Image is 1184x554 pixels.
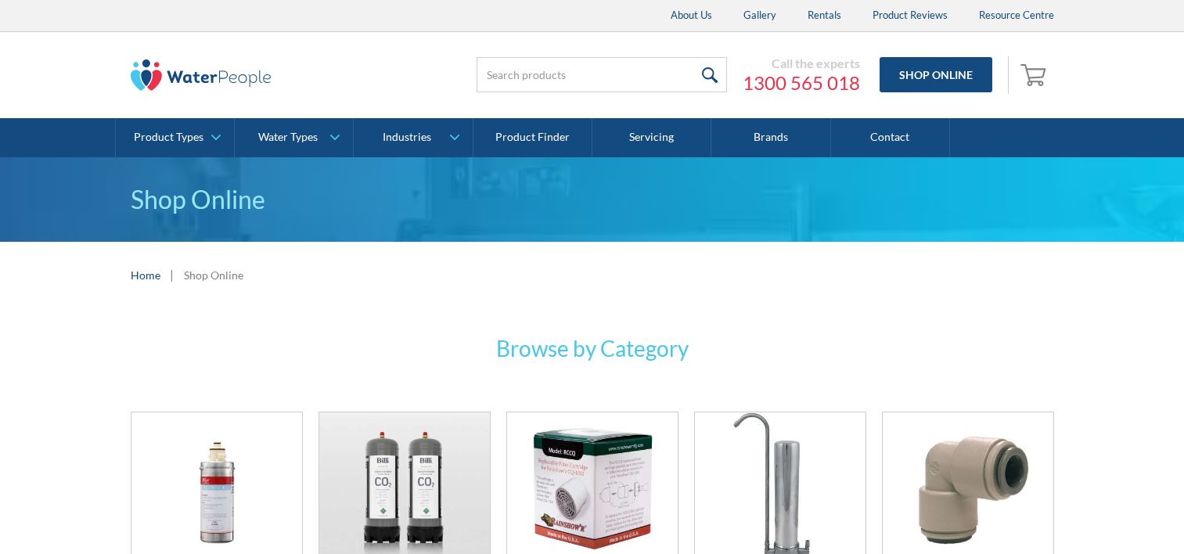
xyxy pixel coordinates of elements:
[473,118,592,157] a: Product Finder
[743,71,860,95] a: 1300 565 018
[134,131,203,144] div: Product Types
[880,57,992,92] a: Shop Online
[184,267,243,283] div: Shop Online
[477,57,727,92] input: Search products
[711,118,830,157] a: Brands
[235,118,353,157] a: Water Types
[831,118,950,157] a: Contact
[116,118,234,157] a: Product Types
[168,265,176,284] div: |
[592,118,711,157] a: Servicing
[131,59,272,91] img: The Water People
[131,181,1054,218] h1: Shop Online
[383,131,431,144] div: Industries
[287,332,898,365] h3: Browse by Category
[1020,62,1050,87] img: shopping cart
[743,56,860,71] div: Call the experts
[354,118,472,157] a: Industries
[1017,56,1054,94] a: Open cart
[131,267,160,283] a: Home
[258,131,318,144] div: Water Types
